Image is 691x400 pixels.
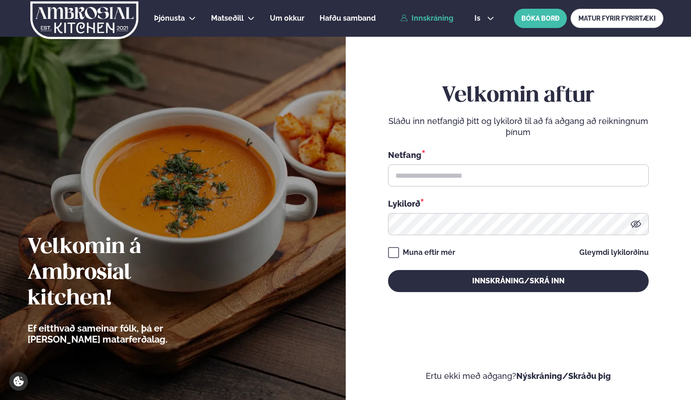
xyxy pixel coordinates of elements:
a: Matseðill [211,13,244,24]
span: Matseðill [211,14,244,23]
h2: Velkomin á Ambrosial kitchen! [28,235,218,312]
img: logo [29,1,139,39]
a: MATUR FYRIR FYRIRTÆKI [571,9,663,28]
button: is [467,15,502,22]
span: Um okkur [270,14,304,23]
a: Um okkur [270,13,304,24]
h2: Velkomin aftur [388,83,649,109]
a: Þjónusta [154,13,185,24]
p: Sláðu inn netfangið þitt og lykilorð til að fá aðgang að reikningnum þínum [388,116,649,138]
a: Cookie settings [9,372,28,391]
a: Innskráning [400,14,453,23]
div: Lykilorð [388,197,649,209]
a: Gleymdi lykilorðinu [579,249,649,256]
button: BÓKA BORÐ [514,9,567,28]
p: Ef eitthvað sameinar fólk, þá er [PERSON_NAME] matarferðalag. [28,323,218,345]
p: Ertu ekki með aðgang? [373,371,664,382]
a: Nýskráning/Skráðu þig [516,371,611,381]
span: Hafðu samband [320,14,376,23]
button: Innskráning/Skrá inn [388,270,649,292]
a: Hafðu samband [320,13,376,24]
span: Þjónusta [154,14,185,23]
span: is [474,15,483,22]
div: Netfang [388,149,649,161]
